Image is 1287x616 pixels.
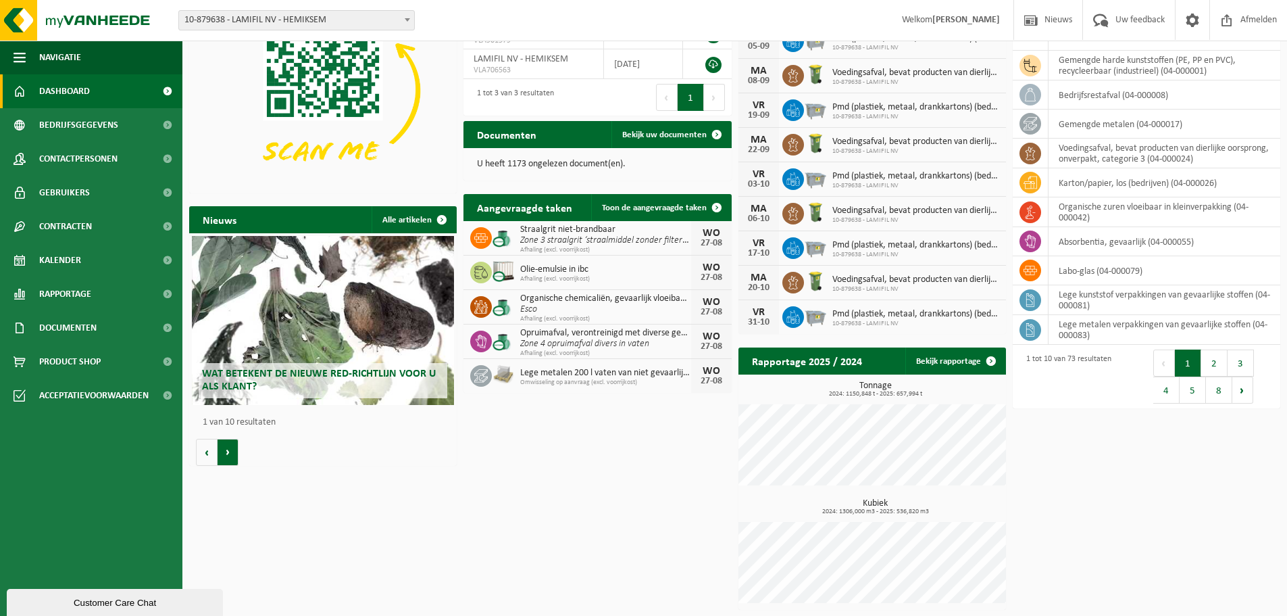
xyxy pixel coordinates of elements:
td: labo-glas (04-000079) [1049,256,1280,285]
span: Rapportage [39,277,91,311]
h2: Aangevraagde taken [463,194,586,220]
span: 10-879638 - LAMIFIL NV - HEMIKSEM [178,10,415,30]
img: WB-2500-GAL-GY-01 [804,166,827,189]
h2: Nieuws [189,206,250,233]
span: Organische chemicaliën, gevaarlijk vloeibaar in kleinverpakking [520,293,690,304]
i: Esco [520,304,537,314]
div: MA [745,204,772,214]
img: WB-0140-HPE-GN-50 [804,63,827,86]
div: 1 tot 10 van 73 resultaten [1019,348,1111,405]
div: VR [745,238,772,249]
span: Lege metalen 200 l vaten van niet gevaarlijke producten [520,368,690,379]
button: Previous [656,84,678,111]
img: WB-0140-HPE-GN-50 [804,270,827,293]
h3: Tonnage [745,381,1006,398]
a: Bekijk rapportage [905,348,1005,375]
button: 2 [1201,350,1228,377]
div: VR [745,169,772,180]
button: Next [1232,377,1253,404]
a: Alle artikelen [372,206,455,233]
h2: Rapportage 2025 / 2024 [738,348,876,374]
img: WB-2500-GAL-GY-01 [804,235,827,258]
span: Afhaling (excl. voorrijkost) [520,315,690,323]
div: 08-09 [745,76,772,86]
span: Opruimafval, verontreinigd met diverse gevaarlijke afvalstoffen [520,328,690,339]
div: 03-10 [745,180,772,189]
span: 10-879638 - LAMIFIL NV [832,113,999,121]
span: Acceptatievoorwaarden [39,379,149,412]
span: 2024: 1306,000 m3 - 2025: 536,820 m3 [745,508,1006,515]
span: Voedingsafval, bevat producten van dierlijke oorsprong, onverpakt, categorie 3 [832,137,999,147]
div: 31-10 [745,318,772,327]
span: Afhaling (excl. voorrijkost) [520,246,690,254]
span: Afhaling (excl. voorrijkost) [520,275,690,283]
img: PB-IC-CU [492,260,515,283]
strong: [PERSON_NAME] [932,15,1000,25]
div: 06-10 [745,214,772,224]
span: Omwisseling op aanvraag (excl. voorrijkost) [520,379,690,387]
span: Dashboard [39,74,90,108]
span: Voedingsafval, bevat producten van dierlijke oorsprong, onverpakt, categorie 3 [832,68,999,78]
td: karton/papier, los (bedrijven) (04-000026) [1049,168,1280,197]
div: 27-08 [698,239,725,248]
div: 20-10 [745,283,772,293]
button: 1 [678,84,704,111]
span: Pmd (plastiek, metaal, drankkartons) (bedrijven) [832,102,999,113]
img: WB-2500-GAL-GY-01 [804,304,827,327]
span: Product Shop [39,345,101,379]
i: Zone 3 straalgrit ‘straalmiddel zonder filterdoek’ [520,235,703,245]
button: Next [704,84,725,111]
div: VR [745,307,772,318]
span: Bekijk uw documenten [622,131,707,139]
iframe: chat widget [7,586,226,616]
span: 10-879638 - LAMIFIL NV [832,320,999,328]
span: 10-879638 - LAMIFIL NV - HEMIKSEM [179,11,414,30]
img: WB-0140-HPE-GN-50 [804,201,827,224]
span: Straalgrit niet-brandbaar [520,224,690,235]
div: 27-08 [698,342,725,352]
span: 10-879638 - LAMIFIL NV [832,251,999,259]
img: LP-PA-00000-WDN-11 [492,363,515,386]
button: 1 [1175,350,1201,377]
div: 27-08 [698,377,725,386]
span: Olie-emulsie in ibc [520,264,690,275]
span: VLA706563 [474,65,592,76]
button: 8 [1206,377,1232,404]
img: WB-0140-HPE-GN-50 [804,132,827,155]
span: 10-879638 - LAMIFIL NV [832,147,999,156]
td: [DATE] [604,49,683,79]
button: Previous [1153,350,1175,377]
a: Toon de aangevraagde taken [591,194,730,221]
span: 10-879638 - LAMIFIL NV [832,216,999,224]
span: Contactpersonen [39,142,118,176]
span: 10-879638 - LAMIFIL NV [832,44,999,52]
div: 22-09 [745,145,772,155]
div: 27-08 [698,308,725,317]
td: gemengde harde kunststoffen (PE, PP en PVC), recycleerbaar (industrieel) (04-000001) [1049,51,1280,80]
div: MA [745,135,772,145]
td: organische zuren vloeibaar in kleinverpakking (04-000042) [1049,197,1280,227]
button: 3 [1228,350,1254,377]
span: Pmd (plastiek, metaal, drankkartons) (bedrijven) [832,240,999,251]
span: 10-879638 - LAMIFIL NV [832,78,999,87]
td: absorbentia, gevaarlijk (04-000055) [1049,227,1280,256]
div: WO [698,262,725,273]
a: Wat betekent de nieuwe RED-richtlijn voor u als klant? [192,236,454,405]
button: 4 [1153,377,1180,404]
img: PB-OT-0200-CU [492,329,515,352]
p: 1 van 10 resultaten [203,418,450,427]
div: MA [745,273,772,283]
span: Pmd (plastiek, metaal, drankkartons) (bedrijven) [832,171,999,182]
button: Vorige [196,439,218,466]
div: WO [698,228,725,239]
span: Voedingsafval, bevat producten van dierlijke oorsprong, onverpakt, categorie 3 [832,206,999,216]
button: Volgende [218,439,238,466]
span: Documenten [39,311,97,345]
div: 27-08 [698,273,725,283]
span: LAMIFIL NV - HEMIKSEM [474,54,568,64]
td: lege kunststof verpakkingen van gevaarlijke stoffen (04-000081) [1049,285,1280,315]
td: gemengde metalen (04-000017) [1049,110,1280,139]
i: Zone 4 opruimafval divers in vaten [520,339,649,349]
span: Voedingsafval, bevat producten van dierlijke oorsprong, onverpakt, categorie 3 [832,275,999,285]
